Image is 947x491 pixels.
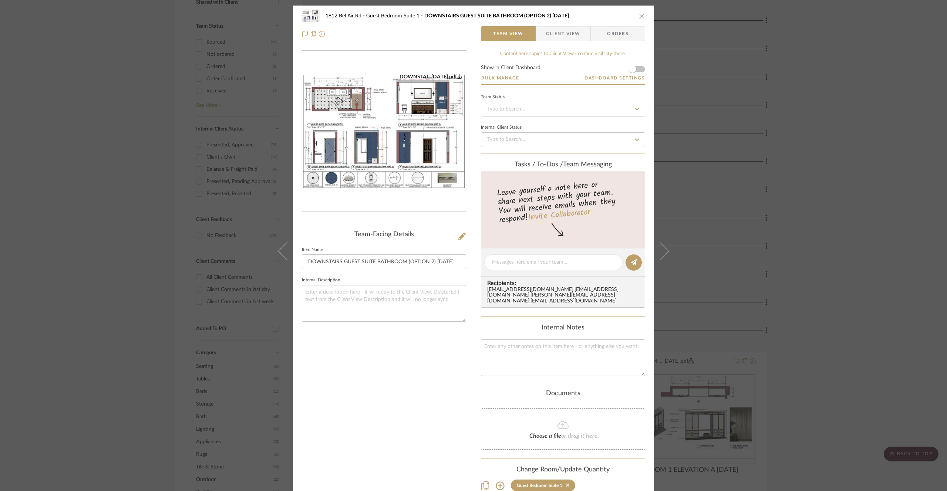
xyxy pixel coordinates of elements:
[302,9,320,23] img: 5a42786e-b219-4fa8-b543-bb00bfe7e055_48x40.jpg
[326,13,366,18] span: 1812 Bel Air Rd
[529,433,561,439] span: Choose a file
[481,102,645,116] input: Type to Search…
[302,248,323,252] label: Item Name
[481,95,505,99] div: Team Status
[302,254,466,269] input: Enter Item Name
[546,26,580,41] span: Client View
[480,177,646,226] div: Leave yourself a note here or share next steps with your team. You will receive emails when they ...
[584,75,645,81] button: Dashboard Settings
[302,231,466,239] div: Team-Facing Details
[481,466,645,474] div: Change Room/Update Quantity
[424,13,569,18] span: DOWNSTAIRS GUEST SUITE BATHROOM (OPTION 2) [DATE]
[481,324,645,332] div: Internal Notes
[481,161,645,169] div: team Messaging
[481,390,645,398] div: Documents
[481,50,645,58] div: Content here copies to Client View - confirm visibility there.
[302,278,340,282] label: Internal Description
[487,287,642,305] div: [EMAIL_ADDRESS][DOMAIN_NAME] , [EMAIL_ADDRESS][DOMAIN_NAME] , [PERSON_NAME][EMAIL_ADDRESS][DOMAIN...
[487,280,642,287] span: Recipients:
[515,161,563,168] span: Tasks / To-Dos /
[528,206,591,224] a: Invite Collaborator
[302,74,466,189] img: 5a42786e-b219-4fa8-b543-bb00bfe7e055_436x436.jpg
[517,483,562,488] div: Guest Bedroom Suite 1
[638,13,645,19] button: close
[599,26,637,41] span: Orders
[481,132,645,147] input: Type to Search…
[493,26,523,41] span: Team View
[481,126,522,129] div: Internal Client Status
[366,13,424,18] span: Guest Bedroom Suite 1
[561,433,599,439] span: or drag it here.
[302,74,466,189] div: 0
[400,74,462,80] div: DOWNSTAI...[DATE].pdf
[481,75,520,81] button: Bulk Manage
